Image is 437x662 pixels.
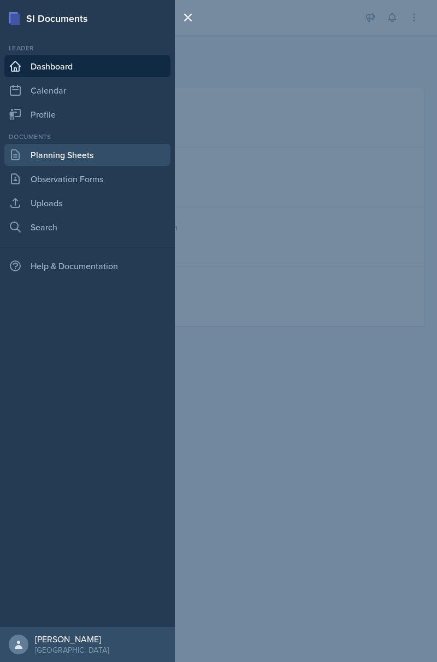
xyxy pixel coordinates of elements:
[4,168,170,190] a: Observation Forms
[35,634,109,644] div: [PERSON_NAME]
[4,192,170,214] a: Uploads
[4,43,170,53] div: Leader
[4,216,170,238] a: Search
[35,644,109,655] div: [GEOGRAPHIC_DATA]
[4,79,170,101] a: Calendar
[4,55,170,77] a: Dashboard
[4,132,170,142] div: Documents
[4,103,170,125] a: Profile
[4,255,170,277] div: Help & Documentation
[4,144,170,166] a: Planning Sheets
